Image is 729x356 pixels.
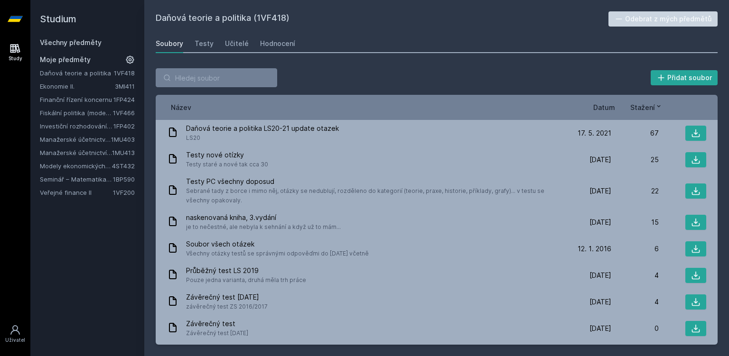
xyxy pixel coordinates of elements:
button: Název [171,102,191,112]
a: Hodnocení [260,34,295,53]
div: 67 [611,128,659,138]
div: Soubory [156,39,183,48]
a: Učitelé [225,34,249,53]
a: 1VF466 [113,109,135,117]
span: Všechny otázky testů se správnými odpověďmi do [DATE] včetně [186,249,369,258]
span: [DATE] [589,297,611,307]
a: Ekonomie II. [40,82,115,91]
div: Study [9,55,22,62]
span: naskenovaná kniha, 3.vydání [186,213,341,222]
h2: Daňová teorie a politika (1VF418) [156,11,608,27]
span: Testy nové otízky [186,150,268,160]
span: je to nečestné, ale nebyla k sehnání a když už to mám... [186,222,341,232]
div: 4 [611,297,659,307]
span: [DATE] [589,186,611,196]
span: [DATE] [589,155,611,164]
div: 6 [611,244,659,254]
span: Závěrečný test [DATE] [186,329,248,338]
a: Soubory [156,34,183,53]
span: Průběžný test LS 2019 [186,266,306,275]
span: Soubor všech otázek [186,239,369,249]
a: Všechny předměty [40,38,102,46]
button: Stažení [630,102,663,112]
a: 1BP590 [113,175,135,183]
span: 12. 1. 2016 [578,244,611,254]
input: Hledej soubor [156,68,277,87]
span: Testy staré a nové tak cca 30 [186,160,268,169]
a: Finanční řízení koncernu [40,95,113,104]
a: Uživatel [2,319,28,348]
span: Daňová teorie a politika LS20-21 update otazek [186,124,339,133]
span: LS20 [186,133,339,143]
a: Modely ekonomických a finančních časových řad [40,161,112,171]
div: 25 [611,155,659,164]
span: 17. 5. 2021 [578,128,611,138]
a: 3MI411 [115,82,135,90]
a: 1VF418 [114,69,135,77]
div: Uživatel [5,337,25,344]
div: 4 [611,271,659,280]
a: 4ST432 [112,162,135,170]
a: 1FP402 [113,122,135,130]
a: 1MU413 [112,149,135,156]
a: 1FP424 [113,96,135,103]
span: [DATE] [589,218,611,227]
a: 1MU403 [111,136,135,143]
a: Veřejné finance II [40,188,113,197]
a: Fiskální politika (moderní trendy a případové studie) (anglicky) [40,108,113,118]
a: Seminář – Matematika pro finance [40,174,113,184]
span: [DATE] [589,271,611,280]
a: Manažerské účetnictví II. [40,135,111,144]
span: Testy PC všechny doposud [186,177,560,186]
a: Investiční rozhodování a dlouhodobé financování [40,121,113,131]
a: Daňová teorie a politika [40,68,114,78]
a: Study [2,38,28,67]
span: Stažení [630,102,655,112]
span: [DATE] [589,324,611,333]
button: Datum [593,102,615,112]
span: Sebrané tady z borce i mimo něj, otázky se nedublují, rozděleno do kategorií (teorie, praxe, hist... [186,186,560,205]
span: Pouze jedna varianta, druhá měla trh práce [186,275,306,285]
div: Učitelé [225,39,249,48]
div: 15 [611,218,659,227]
div: 0 [611,324,659,333]
span: Závěrečný test [DATE] [186,292,268,302]
a: Testy [195,34,214,53]
div: Testy [195,39,214,48]
a: Manažerské účetnictví pro vedlejší specializaci [40,148,112,157]
span: Závěrečný test [186,319,248,329]
div: 22 [611,186,659,196]
button: Přidat soubor [651,70,718,85]
div: Hodnocení [260,39,295,48]
a: 1VF200 [113,189,135,196]
span: Moje předměty [40,55,91,64]
button: Odebrat z mých předmětů [608,11,718,27]
span: závěrečný test ZS 2016/2017 [186,302,268,311]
